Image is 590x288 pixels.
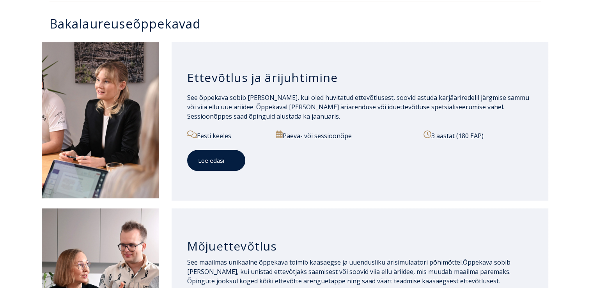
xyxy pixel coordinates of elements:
span: See maailmas unikaalne õppekava toimib kaasaegse ja uuendusliku ärisimulaatori põhimõttel. [187,258,463,267]
span: See õppekava sobib [PERSON_NAME], kui oled huvitatud ettevõtlusest, soovid astuda karjääriredelil... [187,93,529,121]
span: Õppekava sobib [PERSON_NAME], kui unistad ettevõtjaks saamisest või soovid viia ellu äriidee, mis... [187,258,510,285]
img: Ettevõtlus ja ärijuhtimine [42,42,159,198]
h3: Mõjuettevõtlus [187,239,533,254]
h3: Bakalaureuseõppekavad [50,17,549,30]
p: Päeva- või sessioonõpe [276,130,415,140]
h3: Ettevõtlus ja ärijuhtimine [187,70,533,85]
p: Eesti keeles [187,130,267,140]
p: 3 aastat (180 EAP) [423,130,533,140]
a: Loe edasi [187,150,245,171]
